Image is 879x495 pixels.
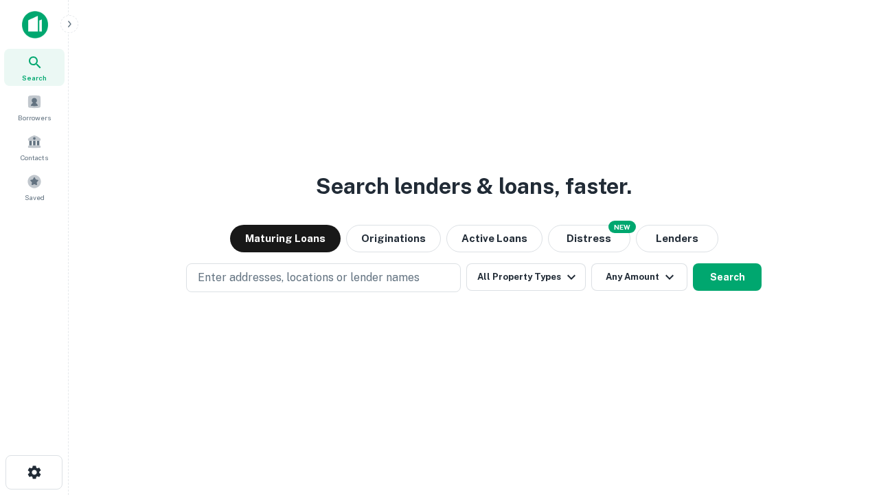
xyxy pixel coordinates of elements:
[810,385,879,451] iframe: Chat Widget
[198,269,420,286] p: Enter addresses, locations or lender names
[186,263,461,292] button: Enter addresses, locations or lender names
[548,225,630,252] button: Search distressed loans with lien and other non-mortgage details.
[316,170,632,203] h3: Search lenders & loans, faster.
[591,263,687,291] button: Any Amount
[693,263,762,291] button: Search
[608,221,636,233] div: NEW
[446,225,543,252] button: Active Loans
[346,225,441,252] button: Originations
[4,89,65,126] a: Borrowers
[636,225,718,252] button: Lenders
[4,168,65,206] a: Saved
[25,192,45,203] span: Saved
[18,112,51,123] span: Borrowers
[4,49,65,86] a: Search
[21,152,48,163] span: Contacts
[22,72,47,83] span: Search
[466,263,586,291] button: All Property Types
[4,129,65,166] a: Contacts
[22,11,48,38] img: capitalize-icon.png
[230,225,341,252] button: Maturing Loans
